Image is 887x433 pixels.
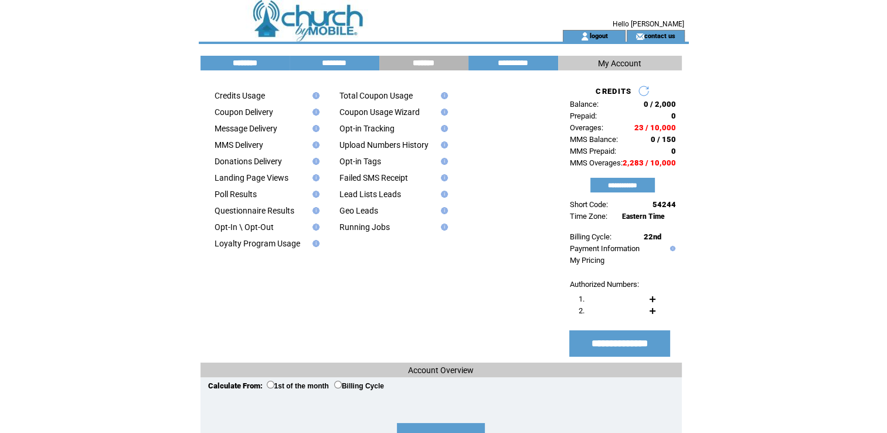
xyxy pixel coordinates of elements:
[570,135,618,144] span: MMS Balance:
[215,173,288,182] a: Landing Page Views
[651,135,676,144] span: 0 / 150
[589,32,607,39] a: logout
[437,224,448,231] img: help.gif
[437,92,448,99] img: help.gif
[334,382,384,390] label: Billing Cycle
[339,157,381,166] a: Opt-in Tags
[215,157,282,166] a: Donations Delivery
[635,32,644,41] img: contact_us_icon.gif
[570,100,599,109] span: Balance:
[644,232,661,241] span: 22nd
[437,207,448,214] img: help.gif
[671,111,676,120] span: 0
[596,87,631,96] span: CREDITS
[437,158,448,165] img: help.gif
[309,158,320,165] img: help.gif
[598,59,641,68] span: My Account
[623,158,676,167] span: 2,283 / 10,000
[570,111,597,120] span: Prepaid:
[408,366,474,375] span: Account Overview
[339,140,429,150] a: Upload Numbers History
[570,123,603,132] span: Overages:
[309,141,320,148] img: help.gif
[339,107,420,117] a: Coupon Usage Wizard
[309,240,320,247] img: help.gif
[309,92,320,99] img: help.gif
[334,381,342,388] input: Billing Cycle
[570,147,616,155] span: MMS Prepaid:
[267,381,274,388] input: 1st of the month
[570,232,611,241] span: Billing Cycle:
[267,382,329,390] label: 1st of the month
[570,244,640,253] a: Payment Information
[667,246,675,251] img: help.gif
[339,91,413,100] a: Total Coupon Usage
[215,140,263,150] a: MMS Delivery
[570,200,608,209] span: Short Code:
[570,280,639,289] span: Authorized Numbers:
[215,124,277,133] a: Message Delivery
[579,295,584,303] span: 1.
[309,109,320,116] img: help.gif
[339,124,395,133] a: Opt-in Tracking
[215,239,300,248] a: Loyalty Program Usage
[652,200,676,209] span: 54244
[570,212,607,221] span: Time Zone:
[339,173,408,182] a: Failed SMS Receipt
[579,306,584,315] span: 2.
[309,207,320,214] img: help.gif
[215,206,294,215] a: Questionnaire Results
[309,191,320,198] img: help.gif
[570,158,623,167] span: MMS Overages:
[339,222,390,232] a: Running Jobs
[437,109,448,116] img: help.gif
[437,174,448,181] img: help.gif
[309,174,320,181] img: help.gif
[309,125,320,132] img: help.gif
[339,190,401,199] a: Lead Lists Leads
[309,224,320,231] img: help.gif
[671,147,676,155] span: 0
[580,32,589,41] img: account_icon.gif
[215,91,265,100] a: Credits Usage
[644,100,676,109] span: 0 / 2,000
[613,20,684,28] span: Hello [PERSON_NAME]
[622,212,665,221] span: Eastern Time
[208,381,263,390] span: Calculate From:
[215,190,257,199] a: Poll Results
[215,222,274,232] a: Opt-In \ Opt-Out
[644,32,675,39] a: contact us
[339,206,378,215] a: Geo Leads
[570,256,604,265] a: My Pricing
[215,107,273,117] a: Coupon Delivery
[437,141,448,148] img: help.gif
[634,123,676,132] span: 23 / 10,000
[437,191,448,198] img: help.gif
[437,125,448,132] img: help.gif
